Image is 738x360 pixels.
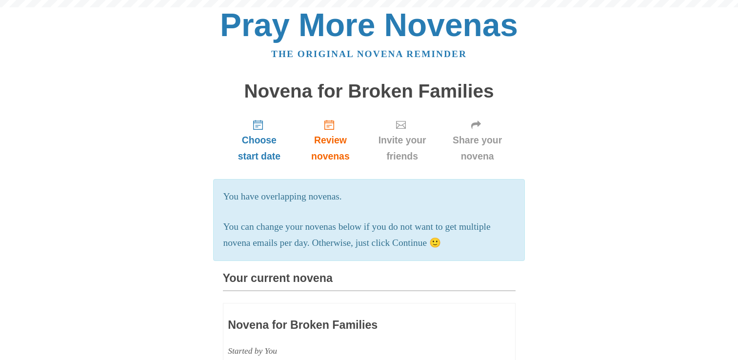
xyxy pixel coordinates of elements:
[305,132,355,164] span: Review novenas
[365,111,439,169] a: Invite your friends
[233,132,286,164] span: Choose start date
[228,319,453,332] h3: Novena for Broken Families
[228,343,453,359] div: Started by You
[220,7,518,43] a: Pray More Novenas
[449,132,506,164] span: Share your novena
[223,219,515,251] p: You can change your novenas below if you do not want to get multiple novena emails per day. Other...
[223,272,516,291] h3: Your current novena
[296,111,365,169] a: Review novenas
[223,81,516,102] h1: Novena for Broken Families
[223,189,515,205] p: You have overlapping novenas.
[271,49,467,59] a: The original novena reminder
[223,111,296,169] a: Choose start date
[439,111,516,169] a: Share your novena
[375,132,430,164] span: Invite your friends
